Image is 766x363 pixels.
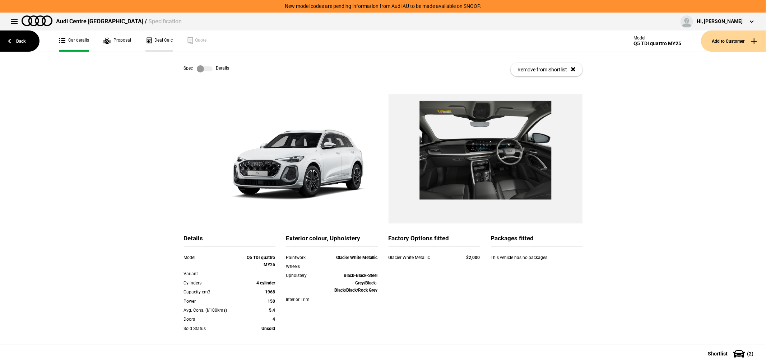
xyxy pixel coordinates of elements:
[286,254,323,261] div: Paintwork
[268,299,275,304] strong: 150
[633,41,681,47] div: Q5 TDI quattro MY25
[336,255,378,260] strong: Glacier White Metallic
[269,308,275,313] strong: 5.4
[247,255,275,267] strong: Q5 TDI quattro MY25
[257,280,275,286] strong: 4 cylinder
[184,65,229,72] div: Spec Details
[184,298,239,305] div: Power
[262,326,275,331] strong: Unsold
[286,272,323,279] div: Upholstery
[701,30,766,52] button: Add to Customer
[184,254,239,261] div: Model
[708,351,728,356] span: Shortlist
[747,351,753,356] span: ( 2 )
[184,325,239,332] div: Sold Status
[335,273,378,293] strong: Black-Black-Steel Grey/Black-Black/Black/Rock Grey
[184,288,239,296] div: Capacity cm3
[491,234,582,247] div: Packages fitted
[466,255,480,260] strong: $2,000
[145,30,173,52] a: Deal Calc
[184,234,275,247] div: Details
[697,18,743,25] div: Hi, [PERSON_NAME]
[265,289,275,294] strong: 1968
[633,36,681,41] div: Model
[59,30,89,52] a: Car details
[491,254,582,268] div: This vehicle has no packages
[389,234,480,247] div: Factory Options fitted
[184,270,239,277] div: Variant
[184,307,239,314] div: Avg. Cons. (l/100kms)
[184,279,239,287] div: Cylinders
[184,316,239,323] div: Doors
[148,18,182,25] span: Specification
[286,263,323,270] div: Wheels
[286,296,323,303] div: Interior Trim
[511,63,582,76] button: Remove from Shortlist
[389,254,453,261] div: Glacier White Metallic
[697,345,766,363] button: Shortlist(2)
[103,30,131,52] a: Proposal
[286,234,378,247] div: Exterior colour, Upholstery
[22,15,52,26] img: audi.png
[56,18,182,25] div: Audi Centre [GEOGRAPHIC_DATA] /
[273,317,275,322] strong: 4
